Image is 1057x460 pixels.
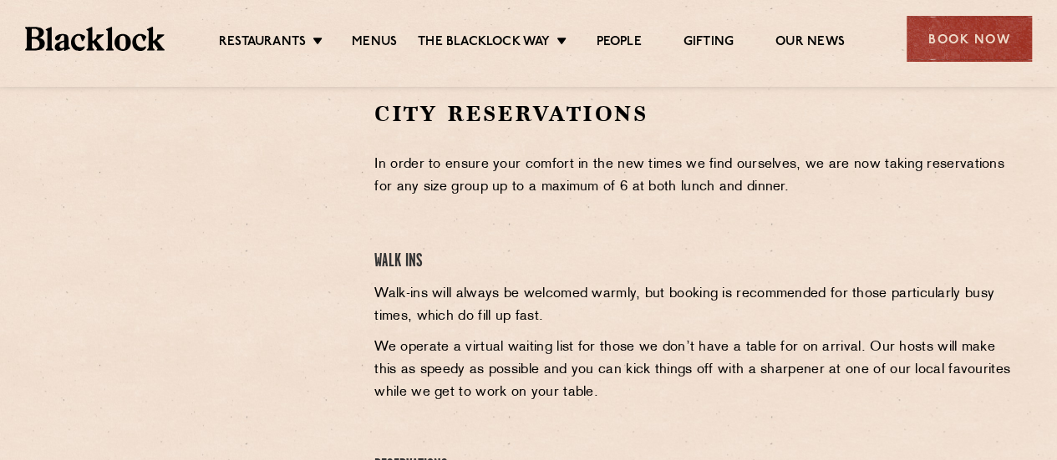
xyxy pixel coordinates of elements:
[102,99,289,351] iframe: OpenTable make booking widget
[352,34,397,53] a: Menus
[25,27,165,50] img: BL_Textured_Logo-footer-cropped.svg
[596,34,641,53] a: People
[374,250,1015,273] h4: Walk Ins
[374,283,1015,328] p: Walk-ins will always be welcomed warmly, but booking is recommended for those particularly busy t...
[374,99,1015,129] h2: City Reservations
[374,336,1015,404] p: We operate a virtual waiting list for those we don’t have a table for on arrival. Our hosts will ...
[907,16,1032,62] div: Book Now
[219,34,306,53] a: Restaurants
[683,34,734,53] a: Gifting
[374,154,1015,199] p: In order to ensure your comfort in the new times we find ourselves, we are now taking reservation...
[775,34,845,53] a: Our News
[418,34,550,53] a: The Blacklock Way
